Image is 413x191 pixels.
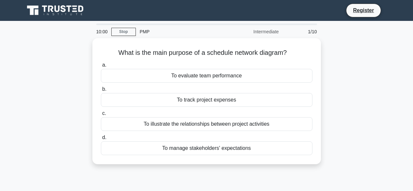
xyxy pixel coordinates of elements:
[101,93,312,107] div: To track project expenses
[136,25,226,38] div: PMP
[283,25,321,38] div: 1/10
[102,62,106,68] span: a.
[100,49,313,57] h5: What is the main purpose of a schedule network diagram?
[349,6,378,14] a: Register
[111,28,136,36] a: Stop
[102,110,106,116] span: c.
[102,86,106,92] span: b.
[101,141,312,155] div: To manage stakeholders' expectations
[101,117,312,131] div: To illustrate the relationships between project activities
[102,135,106,140] span: d.
[101,69,312,83] div: To evaluate team performance
[92,25,111,38] div: 10:00
[226,25,283,38] div: Intermediate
